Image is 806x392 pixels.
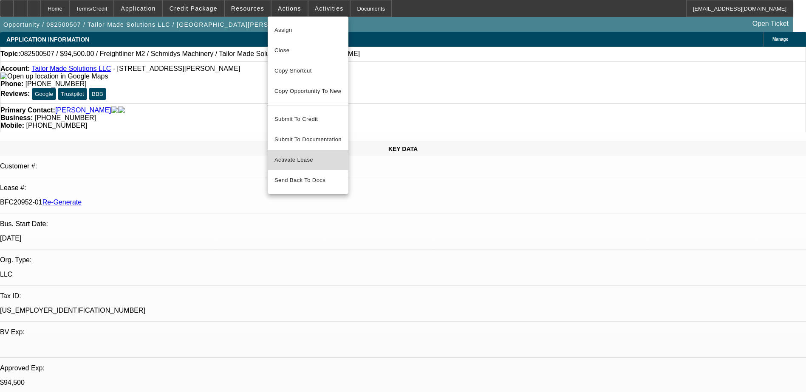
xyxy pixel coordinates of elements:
span: Copy Opportunity To New [274,88,341,94]
span: Copy Shortcut [274,66,342,76]
span: Close [274,45,342,56]
span: Submit To Credit [274,114,342,124]
span: Assign [274,25,342,35]
span: Submit To Documentation [274,134,342,145]
span: Activate Lease [274,155,342,165]
span: Send Back To Docs [274,175,342,185]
